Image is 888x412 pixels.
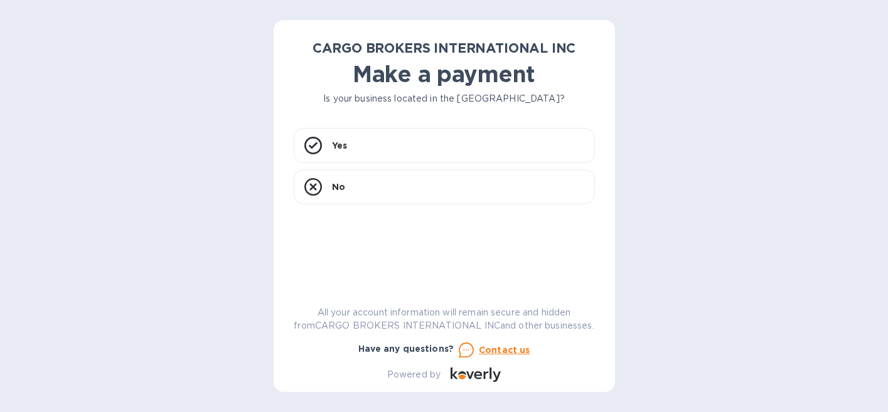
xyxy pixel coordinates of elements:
[479,345,530,355] u: Contact us
[294,61,595,87] h1: Make a payment
[294,306,595,332] p: All your account information will remain secure and hidden from CARGO BROKERS INTERNATIONAL INC a...
[332,139,347,152] p: Yes
[294,92,595,105] p: Is your business located in the [GEOGRAPHIC_DATA]?
[313,40,576,56] b: CARGO BROKERS INTERNATIONAL INC
[358,344,454,354] b: Have any questions?
[332,181,345,193] p: No
[387,368,441,381] p: Powered by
